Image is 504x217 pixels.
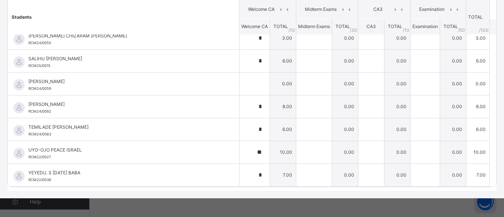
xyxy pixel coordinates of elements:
[13,148,25,159] img: default.svg
[28,64,50,68] span: RCM25/0015
[241,24,268,29] span: Welcome CA
[367,24,376,29] span: CA3
[28,101,222,108] span: [PERSON_NAME]
[403,27,409,33] span: / 10
[13,34,25,45] img: default.svg
[466,49,490,72] td: 6.00
[440,27,466,49] td: 0.00
[466,72,490,95] td: 0.00
[332,141,358,163] td: 0.00
[332,118,358,141] td: 0.00
[440,163,466,186] td: 0.00
[416,6,448,13] span: Examination
[384,141,411,163] td: 0.00
[364,6,392,13] span: CA3
[384,49,411,72] td: 0.00
[28,86,51,91] span: RCM24/0059
[384,27,411,49] td: 0.00
[273,24,288,29] span: TOTAL
[440,49,466,72] td: 0.00
[13,79,25,91] img: default.svg
[479,27,489,33] span: /100
[384,72,411,95] td: 0.00
[270,118,296,141] td: 6.00
[12,14,32,19] span: Students
[440,118,466,141] td: 0.00
[270,72,296,95] td: 0.00
[332,95,358,118] td: 0.00
[28,41,51,45] span: RCM24/0055
[270,141,296,163] td: 10.00
[332,49,358,72] td: 0.00
[28,147,222,153] span: UYO-OJO PEACE ISRAEL
[384,95,411,118] td: 0.00
[388,24,402,29] span: TOTAL
[28,178,51,182] span: RCM22/0036
[13,102,25,113] img: default.svg
[466,27,490,49] td: 3.00
[332,163,358,186] td: 0.00
[270,27,296,49] td: 3.00
[13,56,25,68] img: default.svg
[302,6,340,13] span: Midterm Exams
[458,27,465,33] span: / 50
[466,141,490,163] td: 10.00
[412,24,438,29] span: Examination
[28,132,51,136] span: RCM24/0083
[466,95,490,118] td: 8.00
[28,55,222,62] span: SALIHU [PERSON_NAME]
[28,169,222,176] span: YEYEDU. S [DATE] BABA
[440,72,466,95] td: 0.00
[332,27,358,49] td: 0.00
[440,141,466,163] td: 0.00
[13,125,25,136] img: default.svg
[332,72,358,95] td: 0.00
[13,171,25,182] img: default.svg
[28,33,222,39] span: [PERSON_NAME] CHIZARAM [PERSON_NAME]
[443,24,458,29] span: TOTAL
[28,124,222,131] span: TEMILADE [PERSON_NAME]
[28,109,51,113] span: RCM24/0082
[350,27,357,33] span: / 30
[440,95,466,118] td: 0.00
[466,118,490,141] td: 6.00
[245,6,278,13] span: Welcome CA
[270,49,296,72] td: 6.00
[270,95,296,118] td: 8.00
[384,163,411,186] td: 0.00
[28,155,51,159] span: RCM22/0027
[466,163,490,186] td: 7.00
[288,27,295,33] span: / 10
[336,24,350,29] span: TOTAL
[298,24,330,29] span: Midterm Exams
[28,78,222,85] span: [PERSON_NAME]
[384,118,411,141] td: 0.00
[270,163,296,186] td: 7.00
